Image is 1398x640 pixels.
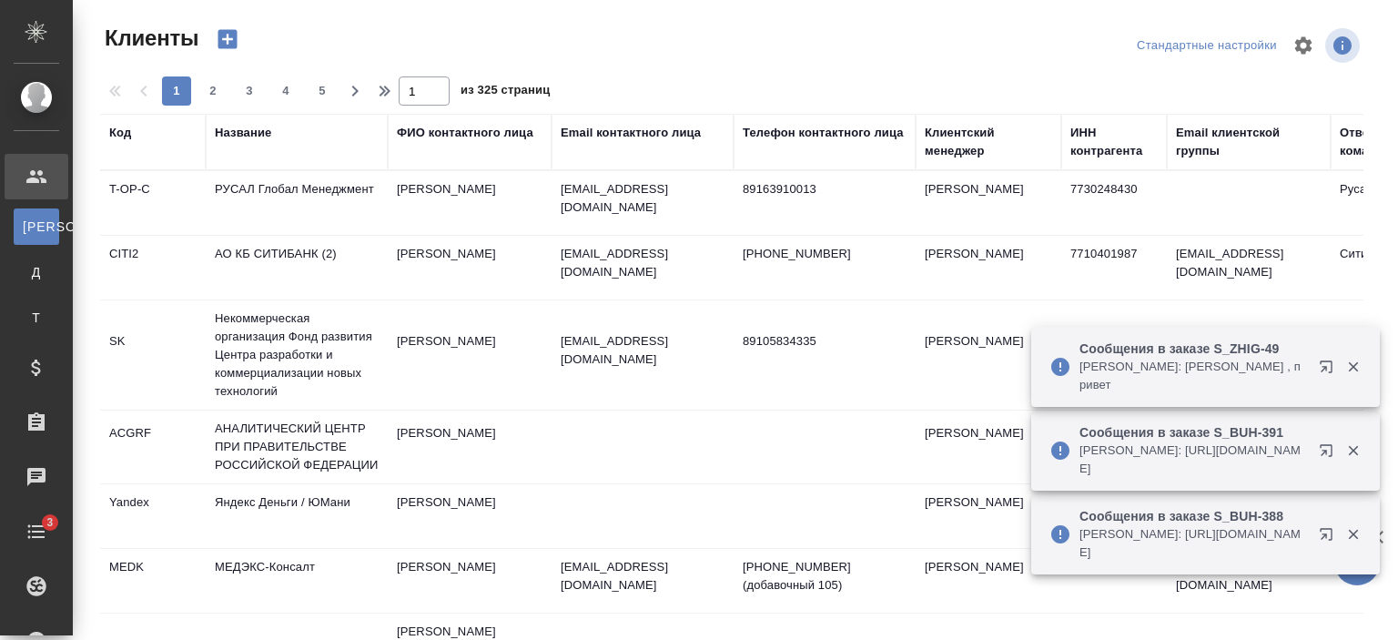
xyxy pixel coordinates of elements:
button: Создать [206,24,249,55]
p: [EMAIL_ADDRESS][DOMAIN_NAME] [561,558,724,594]
button: Открыть в новой вкладке [1308,516,1352,560]
td: [PERSON_NAME] [916,236,1061,300]
td: CITI2 [100,236,206,300]
td: [PERSON_NAME] [916,484,1061,548]
span: Т [23,309,50,327]
td: [PERSON_NAME] [916,549,1061,613]
div: ФИО контактного лица [397,124,533,142]
p: [PERSON_NAME]: [URL][DOMAIN_NAME] [1079,442,1307,478]
td: MEDK [100,549,206,613]
span: Клиенты [100,24,198,53]
td: [PERSON_NAME] [388,323,552,387]
p: [EMAIL_ADDRESS][DOMAIN_NAME] [561,245,724,281]
td: ACGRF [100,415,206,479]
td: T-OP-C [100,171,206,235]
div: Email клиентской группы [1176,124,1322,160]
div: Email контактного лица [561,124,701,142]
span: 3 [235,82,264,100]
p: Сообщения в заказе S_ZHIG-49 [1079,340,1307,358]
p: [PERSON_NAME]: [URL][DOMAIN_NAME] [1079,525,1307,562]
span: Посмотреть информацию [1325,28,1363,63]
td: [PERSON_NAME] [916,323,1061,387]
span: Д [23,263,50,281]
td: Yandex [100,484,206,548]
div: split button [1132,32,1281,60]
span: из 325 страниц [461,79,550,106]
td: АО КБ СИТИБАНК (2) [206,236,388,300]
button: Закрыть [1334,359,1372,375]
button: 2 [198,76,228,106]
p: Сообщения в заказе S_BUH-388 [1079,507,1307,525]
div: ИНН контрагента [1070,124,1158,160]
td: Яндекс Деньги / ЮМани [206,484,388,548]
td: Некоммерческая организация Фонд развития Центра разработки и коммерциализации новых технологий [206,300,388,410]
span: Настроить таблицу [1281,24,1325,67]
td: [PERSON_NAME] [916,171,1061,235]
td: АНАЛИТИЧЕСКИЙ ЦЕНТР ПРИ ПРАВИТЕЛЬСТВЕ РОССИЙСКОЙ ФЕДЕРАЦИИ [206,411,388,483]
span: 3 [35,513,64,532]
span: 2 [198,82,228,100]
div: Телефон контактного лица [743,124,904,142]
div: Код [109,124,131,142]
span: [PERSON_NAME] [23,218,50,236]
button: 3 [235,76,264,106]
td: [EMAIL_ADDRESS][DOMAIN_NAME] [1167,236,1331,300]
button: Открыть в новой вкладке [1308,432,1352,476]
td: 7710401987 [1061,236,1167,300]
td: РУСАЛ Глобал Менеджмент [206,171,388,235]
td: МЕДЭКС-Консалт [206,549,388,613]
span: 5 [308,82,337,100]
button: 4 [271,76,300,106]
p: [PERSON_NAME]: [PERSON_NAME] , привет [1079,358,1307,394]
td: [PERSON_NAME] [388,549,552,613]
a: [PERSON_NAME] [14,208,59,245]
div: Название [215,124,271,142]
div: Клиентский менеджер [925,124,1052,160]
p: 89163910013 [743,180,907,198]
a: Т [14,300,59,336]
p: [EMAIL_ADDRESS][DOMAIN_NAME] [561,180,724,217]
a: 3 [5,509,68,554]
td: [PERSON_NAME] [388,484,552,548]
td: [PERSON_NAME] [388,236,552,300]
td: [PERSON_NAME] [388,415,552,479]
button: Закрыть [1334,442,1372,459]
p: [PHONE_NUMBER] [743,245,907,263]
td: 7730248430 [1061,171,1167,235]
td: SK [100,323,206,387]
p: [EMAIL_ADDRESS][DOMAIN_NAME] [561,332,724,369]
button: Открыть в новой вкладке [1308,349,1352,392]
button: Закрыть [1334,526,1372,543]
td: [PERSON_NAME] [388,171,552,235]
a: Д [14,254,59,290]
span: 4 [271,82,300,100]
p: 89105834335 [743,332,907,350]
p: [PHONE_NUMBER] (добавочный 105) [743,558,907,594]
td: 7701058410 [1061,323,1167,387]
p: Сообщения в заказе S_BUH-391 [1079,423,1307,442]
td: [PERSON_NAME] [916,415,1061,479]
button: 5 [308,76,337,106]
